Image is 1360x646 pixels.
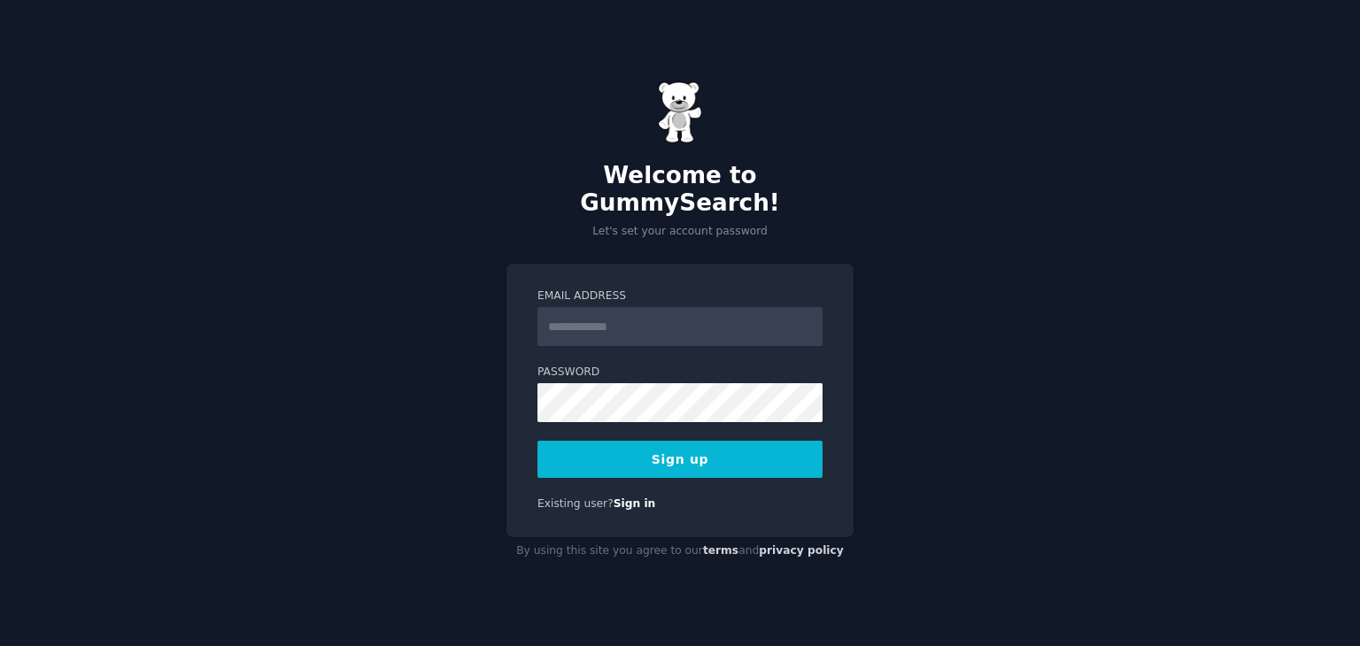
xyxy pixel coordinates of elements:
a: Sign in [614,497,656,510]
span: Existing user? [537,497,614,510]
label: Password [537,365,823,381]
p: Let's set your account password [506,224,854,240]
h2: Welcome to GummySearch! [506,162,854,218]
img: Gummy Bear [658,81,702,143]
div: By using this site you agree to our and [506,537,854,565]
label: Email Address [537,288,823,304]
a: terms [703,544,738,557]
button: Sign up [537,441,823,478]
a: privacy policy [759,544,844,557]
